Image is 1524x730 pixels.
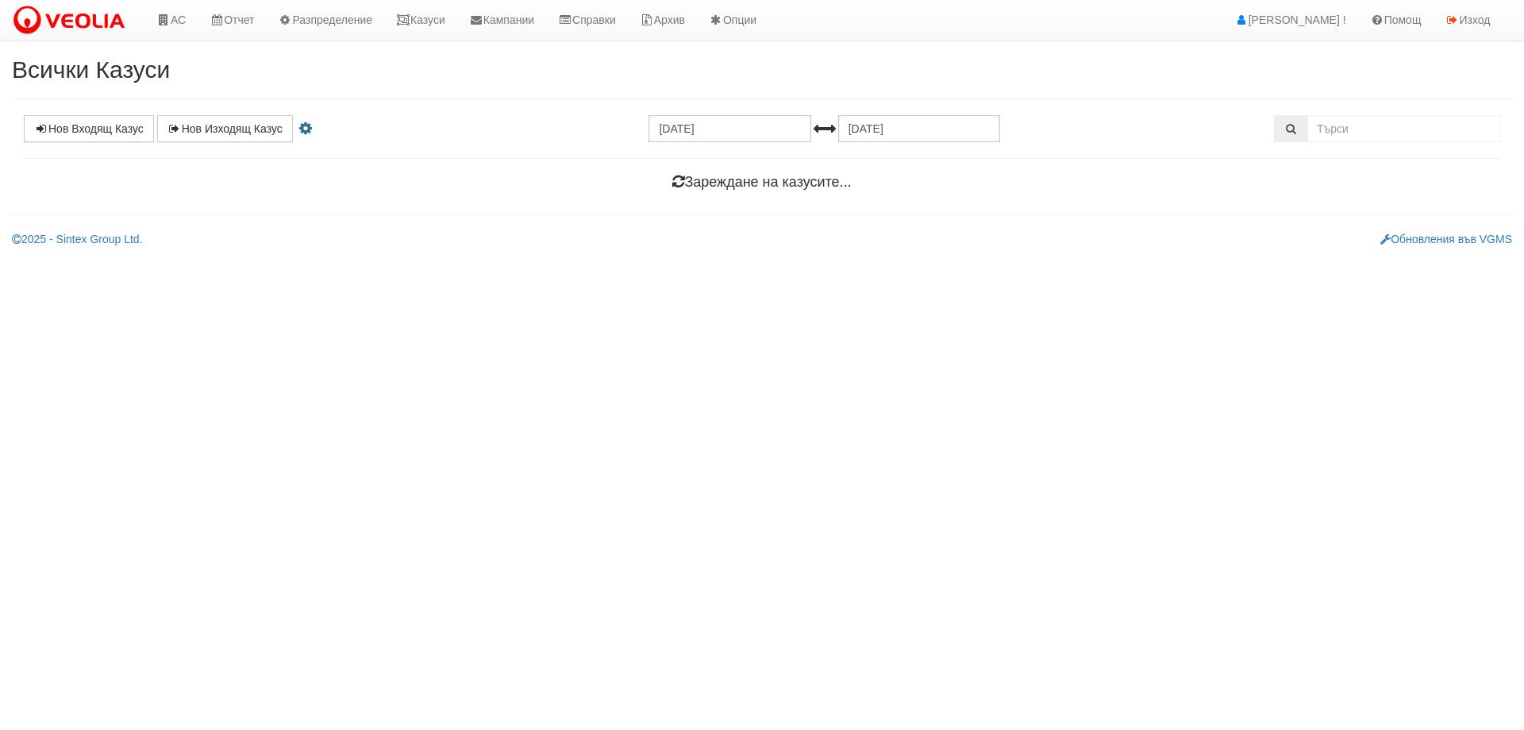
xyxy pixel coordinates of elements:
[296,123,315,134] i: Настройки
[24,175,1500,191] h4: Зареждане на казусите...
[1380,233,1512,245] a: Обновления във VGMS
[12,56,1512,83] h2: Всички Казуси
[12,233,143,245] a: 2025 - Sintex Group Ltd.
[1307,115,1500,142] input: Търсене по Идентификатор, Бл/Вх/Ап, Тип, Описание, Моб. Номер, Имейл, Файл, Коментар,
[157,115,293,142] a: Нов Изходящ Казус
[24,115,154,142] a: Нов Входящ Казус
[12,4,133,37] img: VeoliaLogo.png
